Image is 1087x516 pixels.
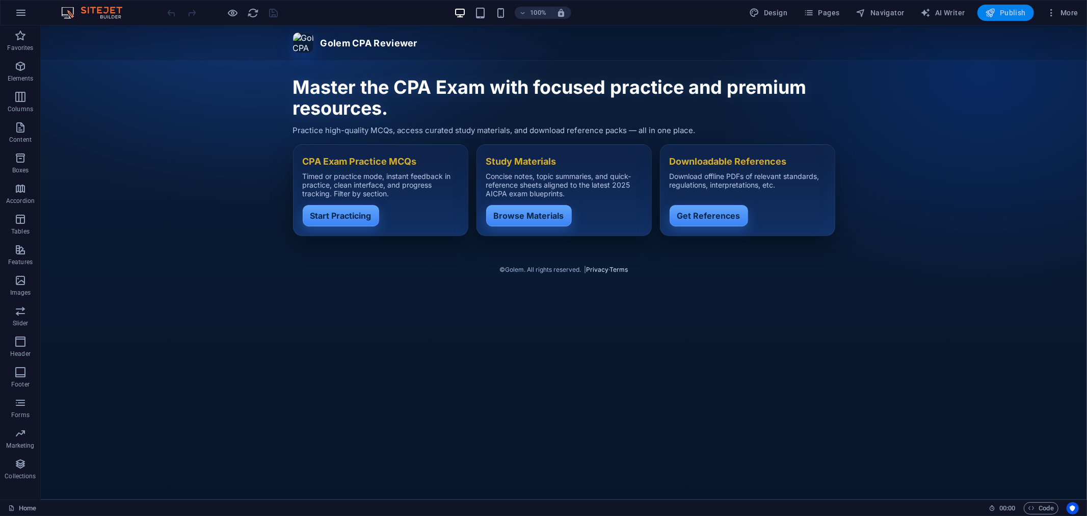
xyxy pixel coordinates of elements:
button: Navigator [852,5,909,21]
p: Collections [5,472,36,480]
button: 100% [515,7,551,19]
p: Header [10,350,31,358]
div: Design (Ctrl+Alt+Y) [746,5,792,21]
button: AI Writer [917,5,969,21]
span: Pages [804,8,839,18]
button: Click here to leave preview mode and continue editing [227,7,239,19]
button: reload [247,7,259,19]
h6: 100% [530,7,546,19]
p: Elements [8,74,34,83]
p: Favorites [7,44,33,52]
p: Accordion [6,197,35,205]
h6: Session time [989,502,1016,514]
i: On resize automatically adjust zoom level to fit chosen device. [556,8,566,17]
img: Editor Logo [59,7,135,19]
span: 00 00 [999,502,1015,514]
p: Slider [13,319,29,327]
p: Tables [11,227,30,236]
i: Reload page [248,7,259,19]
span: More [1046,8,1078,18]
p: Images [10,289,31,297]
p: Boxes [12,166,29,174]
button: Design [746,5,792,21]
span: Publish [986,8,1026,18]
button: Code [1024,502,1058,514]
button: Publish [977,5,1034,21]
p: Footer [11,380,30,389]
button: More [1042,5,1082,21]
p: Forms [11,411,30,419]
button: Pages [800,5,843,21]
button: Usercentrics [1067,502,1079,514]
span: Code [1028,502,1054,514]
a: Click to cancel selection. Double-click to open Pages [8,502,36,514]
p: Features [8,258,33,266]
p: Marketing [6,442,34,450]
span: : [1006,504,1008,512]
p: Content [9,136,32,144]
p: Columns [8,105,33,113]
span: Navigator [856,8,905,18]
span: AI Writer [921,8,965,18]
span: Design [750,8,788,18]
